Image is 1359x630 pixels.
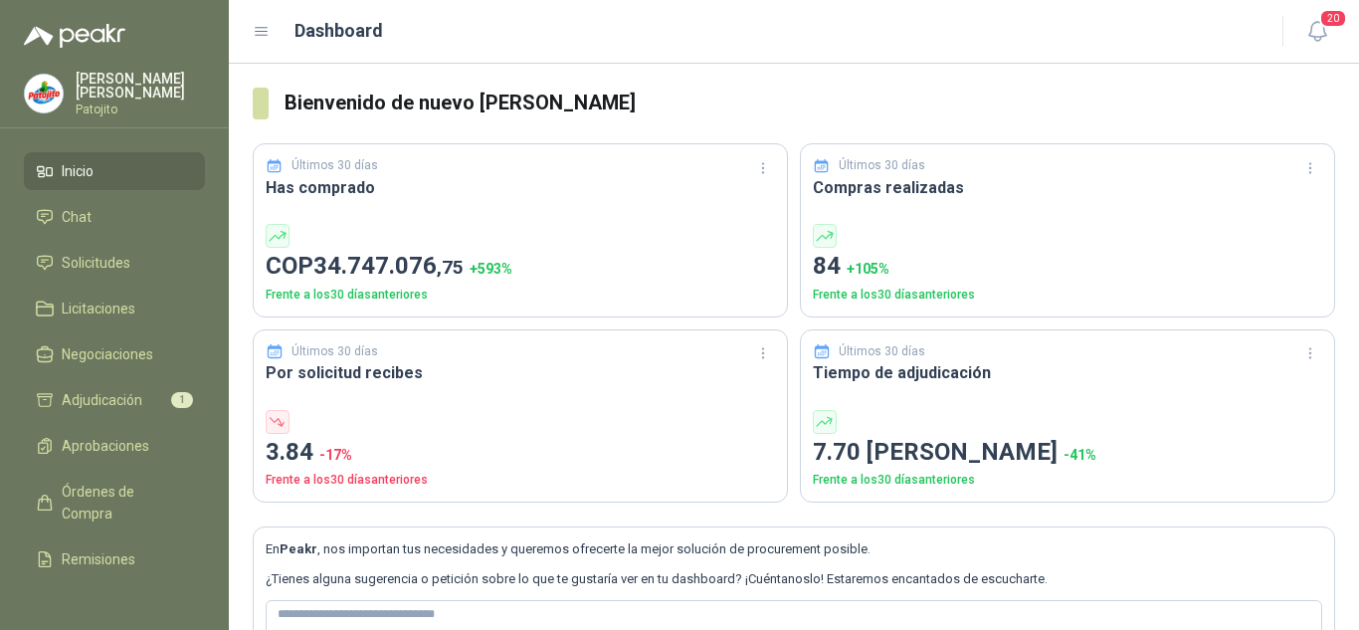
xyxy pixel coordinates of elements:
[76,72,205,100] p: [PERSON_NAME] [PERSON_NAME]
[280,541,317,556] b: Peakr
[813,360,1322,385] h3: Tiempo de adjudicación
[62,298,135,319] span: Licitaciones
[62,206,92,228] span: Chat
[266,175,775,200] h3: Has comprado
[62,548,135,570] span: Remisiones
[266,539,1322,559] p: En , nos importan tus necesidades y queremos ofrecerte la mejor solución de procurement posible.
[24,24,125,48] img: Logo peakr
[62,481,186,525] span: Órdenes de Compra
[24,152,205,190] a: Inicio
[24,540,205,578] a: Remisiones
[24,381,205,419] a: Adjudicación1
[437,256,464,279] span: ,75
[313,252,464,280] span: 34.747.076
[24,290,205,327] a: Licitaciones
[76,104,205,115] p: Patojito
[266,471,775,490] p: Frente a los 30 días anteriores
[1064,447,1096,463] span: -41 %
[839,342,925,361] p: Últimos 30 días
[285,88,1335,118] h3: Bienvenido de nuevo [PERSON_NAME]
[291,156,378,175] p: Últimos 30 días
[839,156,925,175] p: Últimos 30 días
[62,435,149,457] span: Aprobaciones
[24,427,205,465] a: Aprobaciones
[813,248,1322,286] p: 84
[266,248,775,286] p: COP
[813,434,1322,472] p: 7.70 [PERSON_NAME]
[266,434,775,472] p: 3.84
[813,286,1322,305] p: Frente a los 30 días anteriores
[266,360,775,385] h3: Por solicitud recibes
[294,17,383,45] h1: Dashboard
[24,335,205,373] a: Negociaciones
[62,343,153,365] span: Negociaciones
[266,286,775,305] p: Frente a los 30 días anteriores
[171,392,193,408] span: 1
[847,261,889,277] span: + 105 %
[266,569,1322,589] p: ¿Tienes alguna sugerencia o petición sobre lo que te gustaría ver en tu dashboard? ¡Cuéntanoslo! ...
[1299,14,1335,50] button: 20
[470,261,512,277] span: + 593 %
[813,471,1322,490] p: Frente a los 30 días anteriores
[1319,9,1347,28] span: 20
[24,473,205,532] a: Órdenes de Compra
[25,75,63,112] img: Company Logo
[291,342,378,361] p: Últimos 30 días
[62,160,94,182] span: Inicio
[813,175,1322,200] h3: Compras realizadas
[24,198,205,236] a: Chat
[62,252,130,274] span: Solicitudes
[319,447,352,463] span: -17 %
[24,244,205,282] a: Solicitudes
[62,389,142,411] span: Adjudicación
